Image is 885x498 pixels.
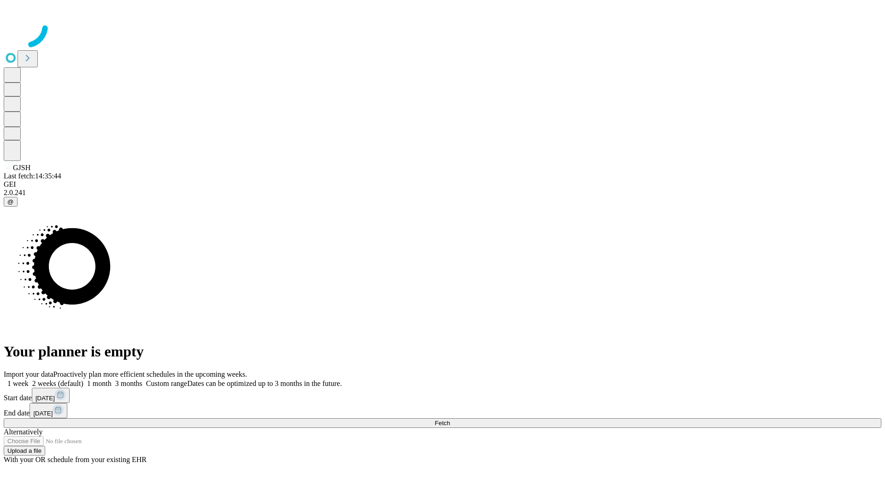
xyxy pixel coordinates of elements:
[4,403,881,418] div: End date
[4,197,18,207] button: @
[187,379,342,387] span: Dates can be optimized up to 3 months in the future.
[35,395,55,402] span: [DATE]
[4,180,881,189] div: GEI
[4,446,45,456] button: Upload a file
[32,379,83,387] span: 2 weeks (default)
[4,428,42,436] span: Alternatively
[435,420,450,427] span: Fetch
[115,379,142,387] span: 3 months
[4,456,147,463] span: With your OR schedule from your existing EHR
[32,388,70,403] button: [DATE]
[7,379,29,387] span: 1 week
[29,403,67,418] button: [DATE]
[4,388,881,403] div: Start date
[146,379,187,387] span: Custom range
[4,343,881,360] h1: Your planner is empty
[13,164,30,172] span: GJSH
[4,418,881,428] button: Fetch
[33,410,53,417] span: [DATE]
[87,379,112,387] span: 1 month
[7,198,14,205] span: @
[4,189,881,197] div: 2.0.241
[53,370,247,378] span: Proactively plan more efficient schedules in the upcoming weeks.
[4,172,61,180] span: Last fetch: 14:35:44
[4,370,53,378] span: Import your data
